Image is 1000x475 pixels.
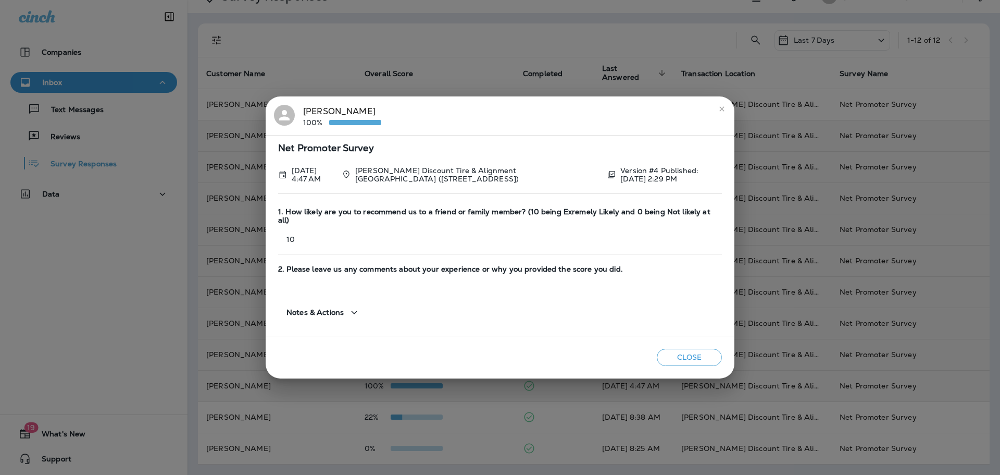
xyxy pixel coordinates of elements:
button: Close [657,349,722,366]
span: Net Promoter Survey [278,144,722,153]
p: 10 [278,235,722,243]
p: Sep 19, 2025 4:47 AM [292,166,334,183]
p: 100% [303,118,329,127]
span: 1. How likely are you to recommend us to a friend or family member? (10 being Exremely Likely and... [278,208,722,225]
div: [PERSON_NAME] [303,105,381,127]
p: Version #4 Published: [DATE] 2:29 PM [620,166,722,183]
span: Notes & Actions [286,308,344,317]
button: Notes & Actions [278,298,369,327]
button: close [714,101,730,117]
p: [PERSON_NAME] Discount Tire & Alignment [GEOGRAPHIC_DATA] ([STREET_ADDRESS]) [355,166,598,183]
span: 2. Please leave us any comments about your experience or why you provided the score you did. [278,265,722,274]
